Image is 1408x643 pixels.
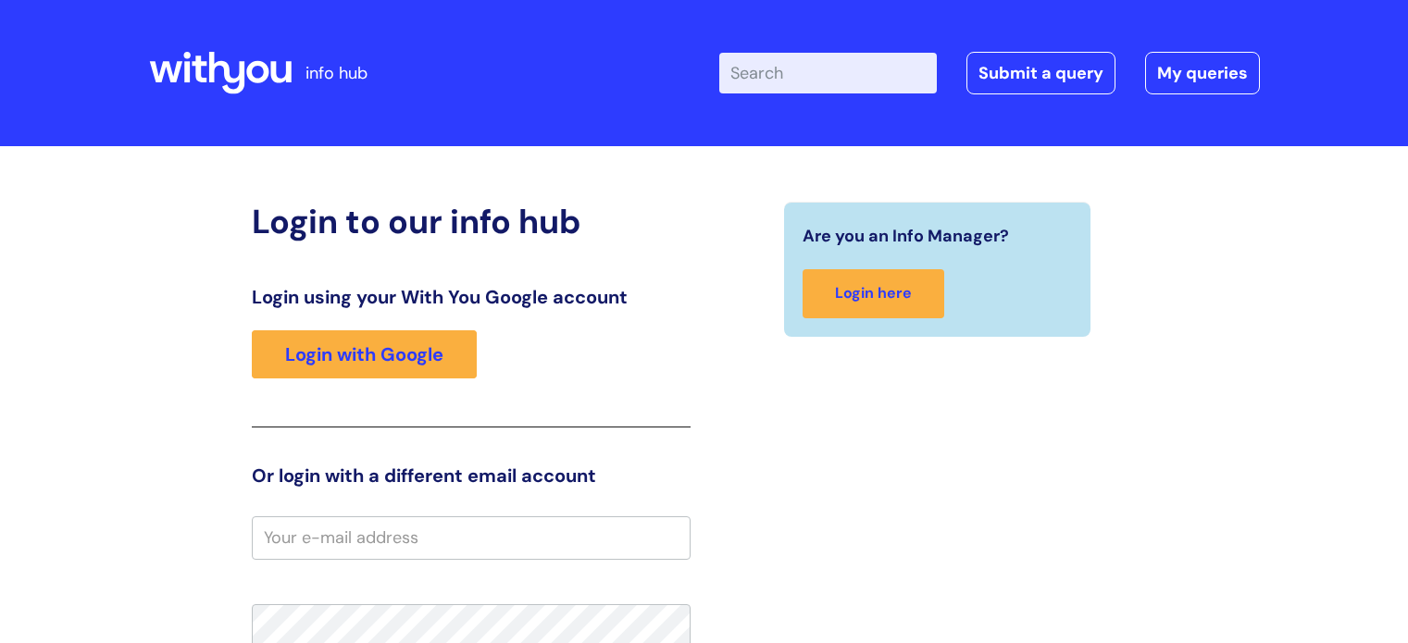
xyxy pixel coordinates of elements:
[252,202,691,241] h2: Login to our info hub
[803,221,1009,251] span: Are you an Info Manager?
[719,53,937,93] input: Search
[252,330,477,378] a: Login with Google
[252,516,691,559] input: Your e-mail address
[252,286,691,308] h3: Login using your With You Google account
[803,269,944,318] a: Login here
[305,58,368,88] p: info hub
[966,52,1115,94] a: Submit a query
[252,464,691,487] h3: Or login with a different email account
[1145,52,1260,94] a: My queries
